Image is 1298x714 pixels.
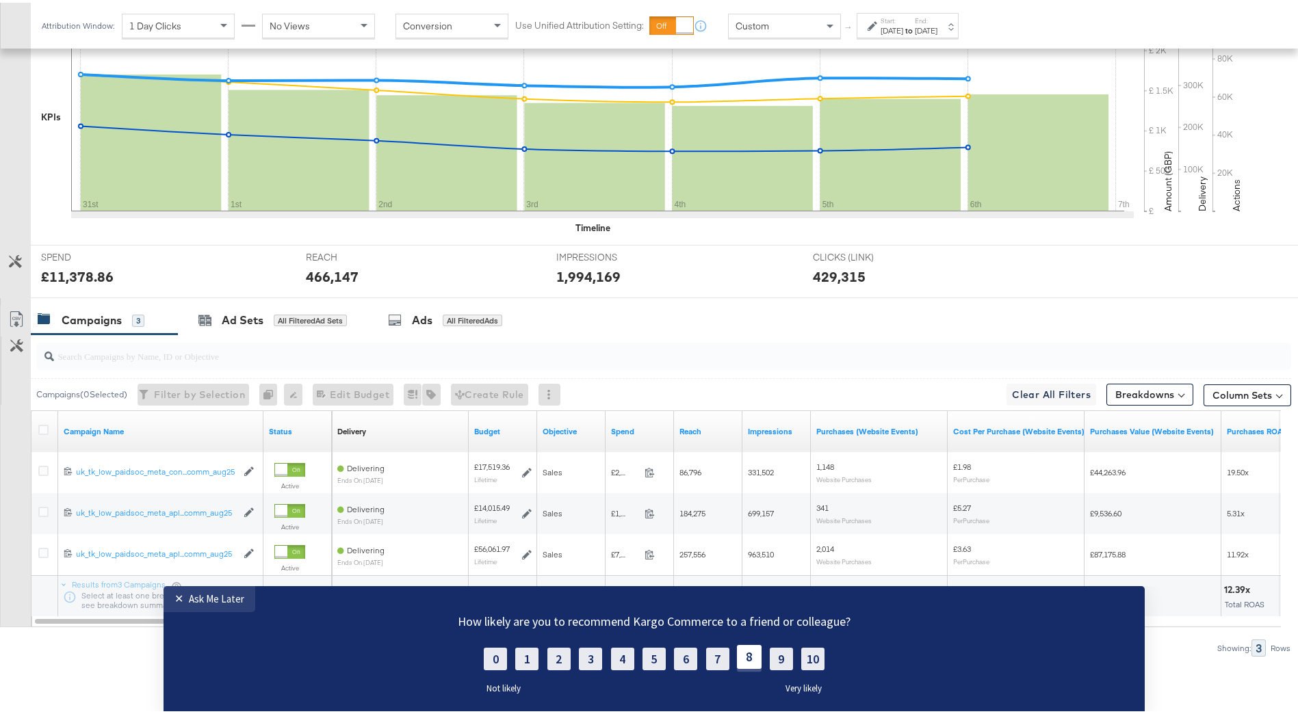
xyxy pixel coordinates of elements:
div: [DATE] [881,23,903,34]
sub: Per Purchase [953,473,989,481]
label: 8 [737,59,762,83]
span: Clear All Filters [1012,384,1091,401]
span: IMPRESSIONS [556,248,659,261]
div: £11,378.86 [608,581,656,594]
span: 1,148 [816,459,834,469]
span: 19.50x [1227,464,1249,475]
span: 2,014 [816,541,834,551]
label: Active [274,561,305,570]
sub: Website Purchases [816,473,872,481]
label: End: [915,14,937,23]
a: The total value of the purchase actions tracked by your Custom Audience pixel on your website aft... [1090,423,1216,434]
label: Start: [881,14,903,23]
strong: to [903,23,915,33]
div: uk_tk_low_paidsoc_meta_con...comm_aug25 [76,464,237,475]
span: SPEND [41,248,144,261]
span: 963,510 [748,546,774,557]
sub: Lifetime [474,555,497,563]
label: 1 [515,62,538,84]
div: KPIs [41,108,61,121]
a: The average cost for each purchase tracked by your Custom Audience pixel on your website after pe... [953,423,1085,434]
label: 10 [801,62,825,84]
div: 1,994,169 [556,264,621,284]
sub: ends on [DATE] [337,515,385,523]
div: Timeline [575,219,610,232]
label: Very likely [786,96,832,108]
label: Not likely [476,96,521,108]
div: 3,503 [814,581,841,594]
sub: Website Purchases [816,514,872,522]
label: 6 [674,62,697,84]
sub: ends on [DATE] [337,474,385,481]
sub: Lifetime [474,473,497,481]
span: CLICKS (LINK) [813,248,916,261]
span: £44,263.96 [1090,464,1126,475]
div: £140,976.44 [1087,581,1143,594]
div: £3.25 [950,581,978,594]
a: Shows the current state of your Ad Campaign. [269,423,326,434]
div: 12.39x [1224,581,1254,594]
div: ✕ [174,5,189,19]
span: No Views [270,17,310,29]
a: uk_tk_low_paidsoc_meta_con...comm_aug25 [76,464,237,475]
label: 9 [770,62,793,84]
div: All Filtered Ad Sets [274,312,347,324]
div: Ad Sets [222,310,263,326]
label: Use Unified Attribution Setting: [515,16,644,29]
sub: Per Purchase [953,514,989,522]
label: 5 [642,62,666,84]
label: 0 [484,62,507,84]
span: 1 Day Clicks [129,17,181,29]
label: 3 [579,62,602,84]
a: The number of times your ad was served. On mobile apps an ad is counted as served the first time ... [748,423,805,434]
span: £7,311.82 [611,546,639,557]
span: 11.92x [1227,546,1249,557]
label: 4 [611,62,634,84]
span: ↑ [842,23,855,28]
button: Breakdowns [1106,381,1193,403]
span: 341 [816,500,829,510]
span: £1,796.83 [611,505,639,516]
button: Clear All Filters [1007,381,1096,403]
div: 3 [132,312,144,324]
a: Your campaign name. [64,423,258,434]
a: uk_tk_low_paidsoc_meta_apl...comm_aug25 [76,546,237,557]
span: £5.27 [953,500,971,510]
span: Sales [543,546,562,557]
sub: Per Purchase [953,555,989,563]
label: 2 [547,62,571,84]
div: uk_tk_low_paidsoc_meta_apl...comm_aug25 [76,546,237,557]
a: Reflects the ability of your Ad Campaign to achieve delivery based on ad states, schedule and bud... [337,423,366,434]
span: £87,175.88 [1090,546,1126,557]
text: Actions [1230,176,1243,209]
span: Sales [543,505,562,516]
a: uk_tk_low_paidsoc_meta_apl...comm_aug25 [76,505,237,516]
div: 466,147 [677,581,712,594]
div: Delivery [337,423,366,434]
div: How likely are you to recommend Kargo Commerce to a friend or colleague? [415,27,894,43]
label: Active [274,520,305,529]
input: Search Campaigns by Name, ID or Objective [54,334,1176,361]
div: £17,519.36 [474,459,510,470]
span: Delivering [347,460,385,471]
div: 1,994,169 [745,581,786,594]
div: Ask Me Later [189,6,244,19]
a: The number of people your ad was served to. [679,423,737,434]
a: The number of times a purchase was made tracked by your Custom Audience pixel on your website aft... [816,423,942,434]
text: Amount (GBP) [1162,148,1174,209]
a: The maximum amount you're willing to spend on your ads, on average each day or over the lifetime ... [474,423,532,434]
div: Campaigns ( 0 Selected) [36,386,127,398]
text: Delivery [1196,174,1208,209]
div: 466,147 [306,264,359,284]
span: Conversion [403,17,452,29]
div: £56,061.97 [474,541,510,552]
span: 86,796 [679,464,701,475]
span: 699,157 [748,505,774,516]
span: Delivering [347,501,385,512]
div: Ads [412,310,432,326]
span: £3.63 [953,541,971,551]
div: Attribution Window: [41,18,115,28]
span: 184,275 [679,505,705,516]
span: £1.98 [953,459,971,469]
span: REACH [306,248,408,261]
